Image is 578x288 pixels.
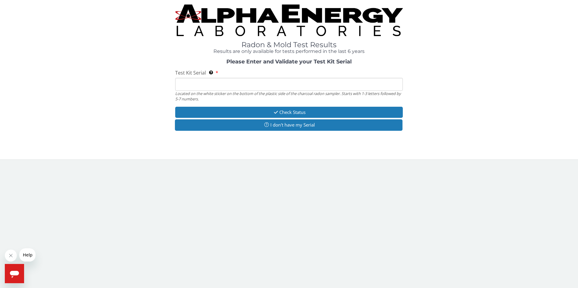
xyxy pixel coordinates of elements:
[175,119,402,130] button: I don't have my Serial
[175,49,403,54] h4: Results are only available for tests performed in the last 6 years
[175,107,403,118] button: Check Status
[5,250,17,262] iframe: Close message
[175,69,206,76] span: Test Kit Serial
[5,264,24,283] iframe: Button to launch messaging window
[175,41,403,49] h1: Radon & Mold Test Results
[175,5,403,36] img: TightCrop.jpg
[19,248,36,262] iframe: Message from company
[175,91,403,102] div: Located on the white sticker on the bottom of the plastic side of the charcoal radon sampler. Sta...
[226,58,352,65] strong: Please Enter and Validate your Test Kit Serial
